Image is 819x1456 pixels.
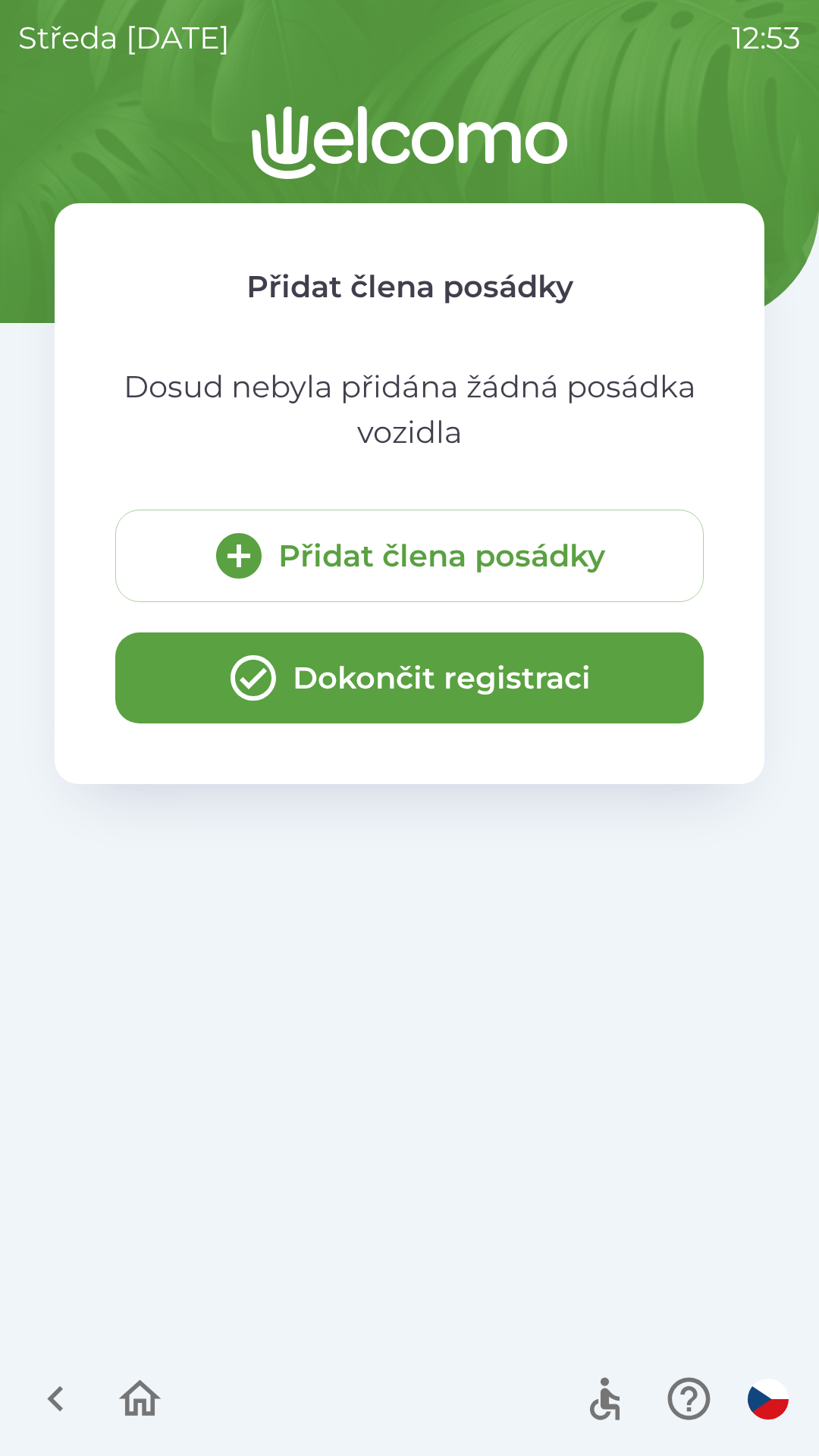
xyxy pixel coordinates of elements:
[115,364,704,455] p: Dosud nebyla přidána žádná posádka vozidla
[732,15,801,61] p: 12:53
[115,510,704,602] button: Přidat člena posádky
[115,632,704,723] button: Dokončit registraci
[55,106,764,179] img: Logo
[115,264,704,309] p: Přidat člena posádky
[18,15,230,61] p: středa [DATE]
[748,1379,789,1420] img: cs flag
